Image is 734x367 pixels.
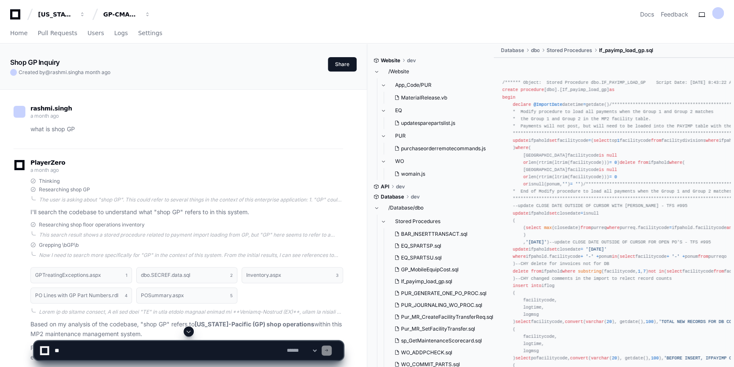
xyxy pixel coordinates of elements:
span: and [726,225,734,230]
div: The user is asking about "shop GP". This could refer to several things in the context of this ent... [39,196,343,203]
span: PUR_GENERATE_ONE_PO_PROC.sql [401,290,487,297]
button: Stored Procedures [381,215,495,228]
span: WO [395,158,404,165]
span: in [659,269,664,274]
span: max [544,225,552,230]
span: 1 [126,272,127,279]
span: select [594,138,609,143]
span: from [651,138,662,143]
span: declare [513,102,531,107]
span: 3 [336,272,338,279]
span: select [515,319,531,324]
span: 0 [614,174,617,179]
span: 2 [230,272,233,279]
button: PUR_JOURNALING_WO_PROC.sql [391,299,493,311]
div: This search result shows a stored procedure related to payment import loading from GP, but "GP" h... [39,232,343,238]
span: where [562,269,575,274]
button: WO [381,155,491,168]
div: Now I need to search more specifically for "GP" in the context of this system. From the initial r... [39,252,343,259]
h1: PO Lines with GP Part Numbers.rdl [35,293,118,298]
span: Settings [138,30,162,36]
span: create [502,87,518,92]
span: Created by [19,69,110,76]
span: a month ago [30,167,59,173]
button: BAR_INSERTTRANSACT.sql [391,228,493,240]
button: Share [328,57,357,72]
button: /Database/dbo [374,201,488,215]
span: where [607,225,620,230]
span: --CHY delete for invoices not for DB [515,261,609,266]
button: [US_STATE] Pacific [35,7,89,22]
span: or [523,160,528,165]
span: EQ [395,107,402,114]
span: update [513,247,528,252]
div: GP-CMAG-MP2 [103,10,140,19]
span: PUR [395,132,406,139]
a: Pull Requests [38,24,77,43]
span: from [531,269,542,274]
span: Researching shop floor operations inventory [39,221,145,228]
span: 5 [230,292,233,299]
span: '' [562,182,567,187]
span: select [526,225,542,230]
h1: Inventory.aspx [246,273,281,278]
span: set [549,211,557,216]
a: Home [10,24,27,43]
span: = [580,247,583,252]
button: Pur_MR_SetFacilityTransfer.sql [391,323,493,335]
h1: GPTreatingExceptions.aspx [35,273,101,278]
h1: POSummary.aspx [141,293,184,298]
button: Pur_MR_CreateFacilityTransferReq.sql [391,311,493,323]
span: or [523,174,528,179]
button: EQ [381,104,491,117]
span: from [638,160,649,165]
button: PO Lines with GP Part Numbers.rdl4 [30,287,132,304]
span: @ImportDate [533,102,562,107]
span: insert into [513,283,542,288]
span: 4 [125,292,127,299]
span: 7 [643,269,646,274]
span: = [609,160,612,165]
span: Thinking [39,178,60,185]
button: GP_MobileEquipCost.sql [391,264,493,276]
span: or [523,182,528,187]
span: set [549,138,557,143]
span: Pur_MR_SetFacilityTransfer.sql [401,326,475,332]
div: Lorem ip do sitame consect, A eli sed doei "TE" in utla etdolo magnaal enimad mi **Veniamq-Nostru... [39,309,343,315]
span: convert [565,319,583,324]
button: App_Code/PUR [381,78,491,92]
button: updatesparepartslist.js [391,117,486,129]
span: substring [578,269,601,274]
span: set [549,247,557,252]
span: procedure [520,87,544,92]
span: MaterialRelease.vb [401,94,447,101]
strong: [US_STATE]-Pacific (GP) shop operations [195,320,314,328]
span: If_payimp_load_gp.sql [401,278,452,285]
span: Researching shop GP [39,186,90,193]
span: PUR_JOURNALING_WO_PROC.sql [401,302,482,309]
button: Inventory.aspx3 [242,267,343,283]
span: begin [502,95,515,100]
span: where [515,145,528,150]
span: select [620,254,635,259]
span: in [612,254,617,259]
span: 100 [646,319,653,324]
span: = [583,102,586,107]
button: If_payimp_load_gp.sql [391,276,493,287]
span: where [513,254,526,259]
span: /Website [388,68,409,75]
span: null [607,167,617,172]
button: /Website [374,65,488,78]
span: updatesparepartslist.js [401,120,455,127]
span: Pur_MR_CreateFacilityTransferReq.sql [401,314,493,320]
span: --update CLOSE DATE OUTSIDE OF CURSOR WITH [PERSON_NAME] - TFS #995 [513,203,687,208]
span: where [669,160,682,165]
a: Docs [640,10,654,19]
span: Website [381,57,400,64]
span: update [513,211,528,216]
span: null [607,153,617,158]
span: /Database/dbo [388,204,423,211]
span: 1 [617,138,619,143]
span: GP_MobileEquipCost.sql [401,266,459,273]
button: EQ_SPARTSU.sql [391,252,493,264]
